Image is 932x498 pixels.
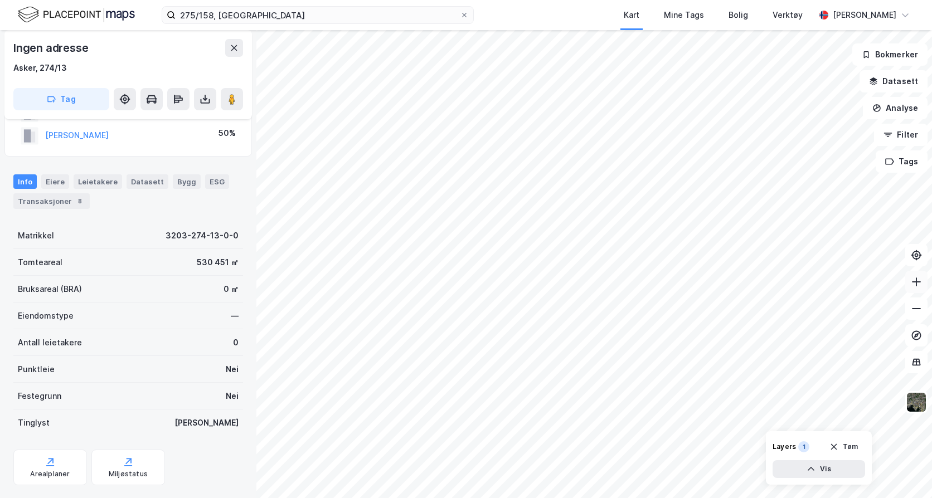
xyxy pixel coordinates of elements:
[30,470,70,479] div: Arealplaner
[624,8,639,22] div: Kart
[773,460,865,478] button: Vis
[174,416,239,429] div: [PERSON_NAME]
[41,174,69,189] div: Eiere
[860,70,928,92] button: Datasett
[18,229,54,242] div: Matrikkel
[876,150,928,173] button: Tags
[18,363,55,376] div: Punktleie
[231,309,239,323] div: —
[233,336,239,349] div: 0
[852,43,928,66] button: Bokmerker
[74,196,85,207] div: 8
[13,39,90,57] div: Ingen adresse
[74,174,122,189] div: Leietakere
[166,229,239,242] div: 3203-274-13-0-0
[13,88,109,110] button: Tag
[18,389,61,403] div: Festegrunn
[18,309,74,323] div: Eiendomstype
[18,256,62,269] div: Tomteareal
[874,124,928,146] button: Filter
[18,336,82,349] div: Antall leietakere
[798,441,809,452] div: 1
[876,445,932,498] div: Kontrollprogram for chat
[226,389,239,403] div: Nei
[906,392,927,413] img: 9k=
[18,416,50,429] div: Tinglyst
[226,363,239,376] div: Nei
[773,8,803,22] div: Verktøy
[127,174,168,189] div: Datasett
[13,174,37,189] div: Info
[197,256,239,269] div: 530 451 ㎡
[224,282,239,296] div: 0 ㎡
[205,174,229,189] div: ESG
[219,126,236,140] div: 50%
[109,470,148,479] div: Miljøstatus
[173,174,201,189] div: Bygg
[13,193,90,209] div: Transaksjoner
[773,442,796,451] div: Layers
[13,61,67,75] div: Asker, 274/13
[863,97,928,119] button: Analyse
[833,8,896,22] div: [PERSON_NAME]
[876,445,932,498] iframe: Chat Widget
[729,8,748,22] div: Bolig
[822,438,865,456] button: Tøm
[664,8,704,22] div: Mine Tags
[176,7,460,23] input: Søk på adresse, matrikkel, gårdeiere, leietakere eller personer
[18,5,135,25] img: logo.f888ab2527a4732fd821a326f86c7f29.svg
[18,282,82,296] div: Bruksareal (BRA)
